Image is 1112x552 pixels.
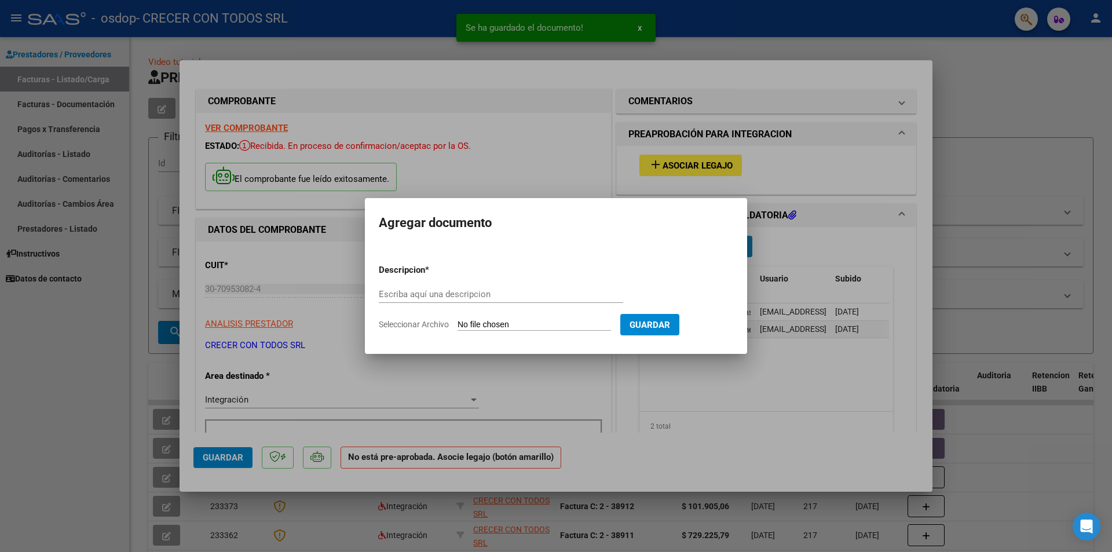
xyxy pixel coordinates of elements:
p: Descripcion [379,264,485,277]
button: Guardar [620,314,679,335]
span: Guardar [630,320,670,330]
span: Seleccionar Archivo [379,320,449,329]
h2: Agregar documento [379,212,733,234]
div: Open Intercom Messenger [1073,513,1100,540]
